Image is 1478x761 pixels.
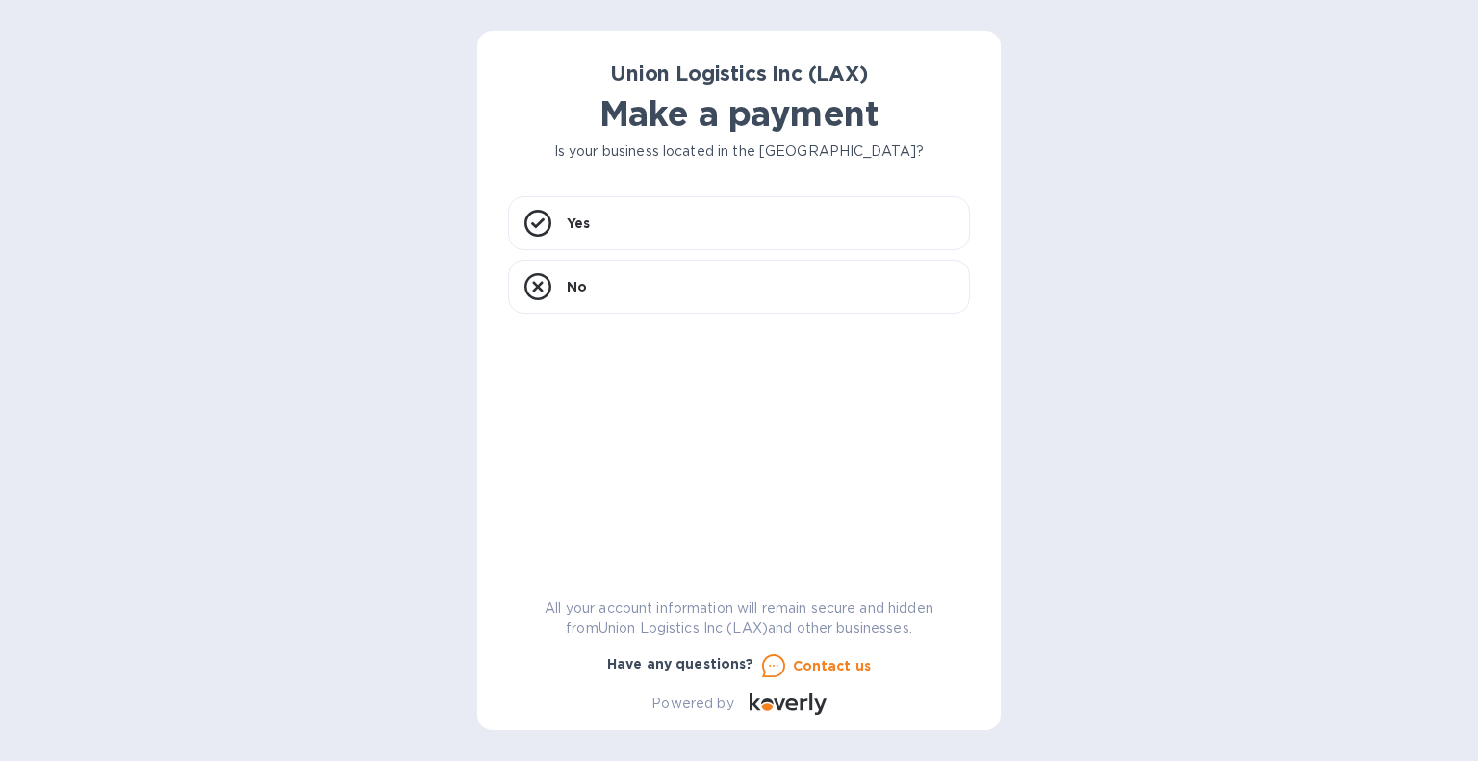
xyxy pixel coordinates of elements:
b: Have any questions? [607,656,754,672]
p: Is your business located in the [GEOGRAPHIC_DATA]? [508,141,970,162]
p: Yes [567,214,590,233]
p: Powered by [651,694,733,714]
u: Contact us [793,658,872,673]
p: All your account information will remain secure and hidden from Union Logistics Inc (LAX) and oth... [508,598,970,639]
b: Union Logistics Inc (LAX) [610,62,868,86]
h1: Make a payment [508,93,970,134]
p: No [567,277,587,296]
